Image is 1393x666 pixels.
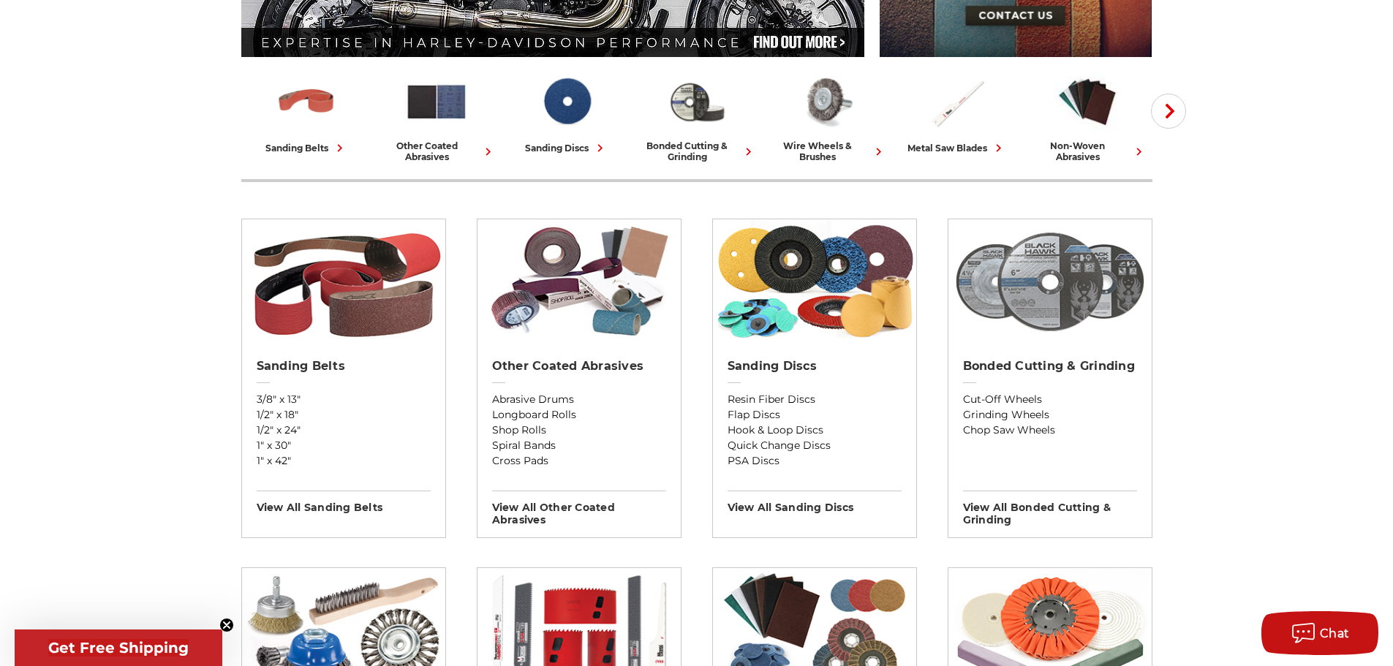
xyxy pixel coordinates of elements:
a: Longboard Rolls [492,407,666,423]
a: sanding belts [247,70,366,156]
button: Close teaser [219,618,234,632]
img: Bonded Cutting & Grinding [665,70,729,133]
a: Quick Change Discs [728,438,902,453]
img: Metal Saw Blades [925,70,989,133]
button: Chat [1261,611,1378,655]
a: wire wheels & brushes [768,70,886,162]
h2: Bonded Cutting & Grinding [963,359,1137,374]
a: PSA Discs [728,453,902,469]
img: Non-woven Abrasives [1055,70,1120,133]
img: Other Coated Abrasives [477,219,681,344]
h2: Sanding Belts [257,359,431,374]
img: Sanding Discs [713,219,916,344]
h2: Sanding Discs [728,359,902,374]
img: Sanding Discs [535,70,599,133]
a: Cut-Off Wheels [963,392,1137,407]
img: Wire Wheels & Brushes [795,70,859,133]
a: Resin Fiber Discs [728,392,902,407]
span: Chat [1320,627,1350,640]
img: Bonded Cutting & Grinding [948,219,1152,344]
img: Other Coated Abrasives [404,70,469,133]
h3: View All other coated abrasives [492,491,666,526]
span: Get Free Shipping [48,639,189,656]
h2: Other Coated Abrasives [492,359,666,374]
a: Chop Saw Wheels [963,423,1137,438]
div: sanding belts [265,140,347,156]
div: bonded cutting & grinding [638,140,756,162]
a: Spiral Bands [492,438,666,453]
div: metal saw blades [907,140,1006,156]
a: Abrasive Drums [492,392,666,407]
a: 1/2" x 18" [257,407,431,423]
a: metal saw blades [898,70,1016,156]
a: non-woven abrasives [1028,70,1147,162]
h3: View All sanding discs [728,491,902,514]
a: Grinding Wheels [963,407,1137,423]
a: bonded cutting & grinding [638,70,756,162]
img: Sanding Belts [274,70,339,133]
a: 3/8" x 13" [257,392,431,407]
a: other coated abrasives [377,70,496,162]
a: Flap Discs [728,407,902,423]
h3: View All sanding belts [257,491,431,514]
a: 1/2" x 24" [257,423,431,438]
div: non-woven abrasives [1028,140,1147,162]
div: Get Free ShippingClose teaser [15,629,222,666]
a: Cross Pads [492,453,666,469]
div: sanding discs [525,140,608,156]
a: Hook & Loop Discs [728,423,902,438]
a: Shop Rolls [492,423,666,438]
h3: View All bonded cutting & grinding [963,491,1137,526]
button: Next [1151,94,1186,129]
a: 1" x 42" [257,453,431,469]
div: wire wheels & brushes [768,140,886,162]
img: Sanding Belts [242,219,445,344]
div: other coated abrasives [377,140,496,162]
a: 1" x 30" [257,438,431,453]
a: sanding discs [507,70,626,156]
